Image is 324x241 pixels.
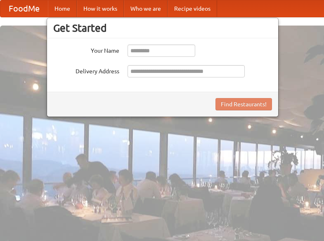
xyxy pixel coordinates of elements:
[0,0,48,17] a: FoodMe
[77,0,124,17] a: How it works
[215,98,272,110] button: Find Restaurants!
[48,0,77,17] a: Home
[53,22,272,34] h3: Get Started
[124,0,168,17] a: Who we are
[53,65,119,75] label: Delivery Address
[53,44,119,55] label: Your Name
[168,0,217,17] a: Recipe videos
